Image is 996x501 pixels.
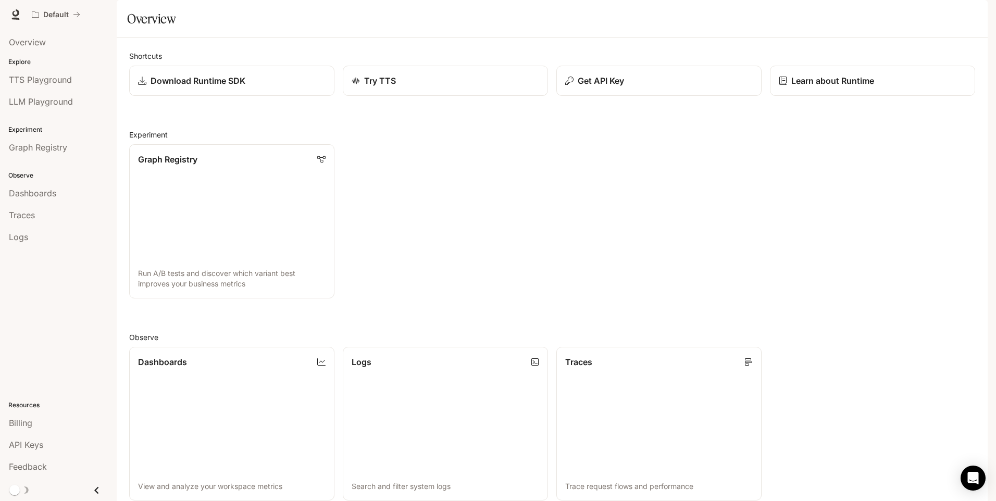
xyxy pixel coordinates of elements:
p: Default [43,10,69,19]
p: View and analyze your workspace metrics [138,481,326,492]
p: Learn about Runtime [791,74,874,87]
p: Get API Key [578,74,624,87]
h2: Shortcuts [129,51,975,61]
p: Traces [565,356,592,368]
a: LogsSearch and filter system logs [343,347,548,501]
h2: Experiment [129,129,975,140]
p: Search and filter system logs [352,481,539,492]
button: All workspaces [27,4,85,25]
p: Trace request flows and performance [565,481,753,492]
a: TracesTrace request flows and performance [556,347,762,501]
p: Graph Registry [138,153,197,166]
div: Open Intercom Messenger [961,466,986,491]
p: Dashboards [138,356,187,368]
h1: Overview [127,8,176,29]
a: Graph RegistryRun A/B tests and discover which variant best improves your business metrics [129,144,334,298]
h2: Observe [129,332,975,343]
p: Download Runtime SDK [151,74,245,87]
p: Try TTS [364,74,396,87]
a: Learn about Runtime [770,66,975,96]
p: Run A/B tests and discover which variant best improves your business metrics [138,268,326,289]
a: Download Runtime SDK [129,66,334,96]
p: Logs [352,356,371,368]
button: Get API Key [556,66,762,96]
a: DashboardsView and analyze your workspace metrics [129,347,334,501]
a: Try TTS [343,66,548,96]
